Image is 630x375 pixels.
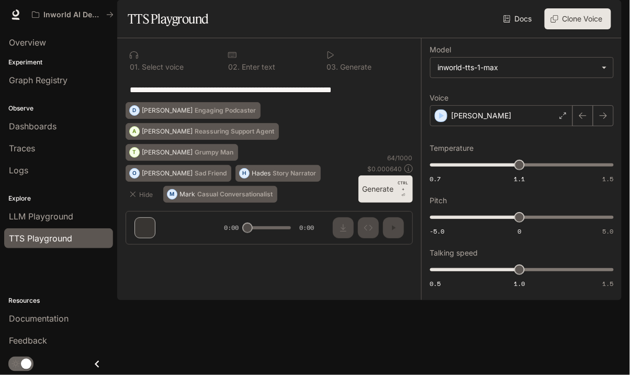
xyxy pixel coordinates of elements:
span: 0 [518,227,522,236]
span: 1.5 [603,174,614,183]
p: 0 3 . [327,63,338,71]
span: -5.0 [430,227,445,236]
button: A[PERSON_NAME]Reassuring Support Agent [126,123,279,140]
p: Grumpy Man [195,149,233,156]
span: 1.1 [514,174,525,183]
button: T[PERSON_NAME]Grumpy Man [126,144,238,161]
span: 1.5 [603,279,614,288]
span: 0.7 [430,174,441,183]
p: 0 1 . [130,63,140,71]
p: [PERSON_NAME] [142,170,193,177]
p: [PERSON_NAME] [142,149,193,156]
p: CTRL + [398,180,409,192]
p: Sad Friend [195,170,227,177]
p: Reassuring Support Agent [195,128,274,135]
div: H [240,165,249,182]
p: Hades [252,170,271,177]
button: MMarkCasual Conversationalist [163,186,277,203]
button: GenerateCTRL +⏎ [358,175,413,203]
a: Docs [501,8,536,29]
p: Story Narrator [273,170,316,177]
div: O [130,165,139,182]
button: Hide [126,186,159,203]
p: Casual Conversationalist [197,191,273,197]
div: inworld-tts-1-max [431,58,613,78]
button: Clone Voice [545,8,611,29]
div: M [167,186,177,203]
div: A [130,123,139,140]
p: Inworld AI Demos [43,10,102,19]
button: O[PERSON_NAME]Sad Friend [126,165,231,182]
button: D[PERSON_NAME]Engaging Podcaster [126,102,261,119]
h1: TTS Playground [128,8,209,29]
span: 1.0 [514,279,525,288]
button: HHadesStory Narrator [235,165,321,182]
p: Talking speed [430,249,478,257]
p: Pitch [430,197,447,204]
p: Mark [179,191,195,197]
span: 0.5 [430,279,441,288]
div: T [130,144,139,161]
p: [PERSON_NAME] [142,107,193,114]
p: Select voice [140,63,184,71]
button: All workspaces [27,4,118,25]
p: Model [430,46,452,53]
p: Generate [338,63,372,71]
p: Voice [430,94,449,102]
p: Enter text [240,63,275,71]
p: Engaging Podcaster [195,107,256,114]
p: [PERSON_NAME] [142,128,193,135]
p: ⏎ [398,180,409,198]
span: 5.0 [603,227,614,236]
div: inworld-tts-1-max [438,62,597,73]
p: [PERSON_NAME] [452,111,512,121]
p: Temperature [430,145,474,152]
p: 0 2 . [228,63,240,71]
div: D [130,102,139,119]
